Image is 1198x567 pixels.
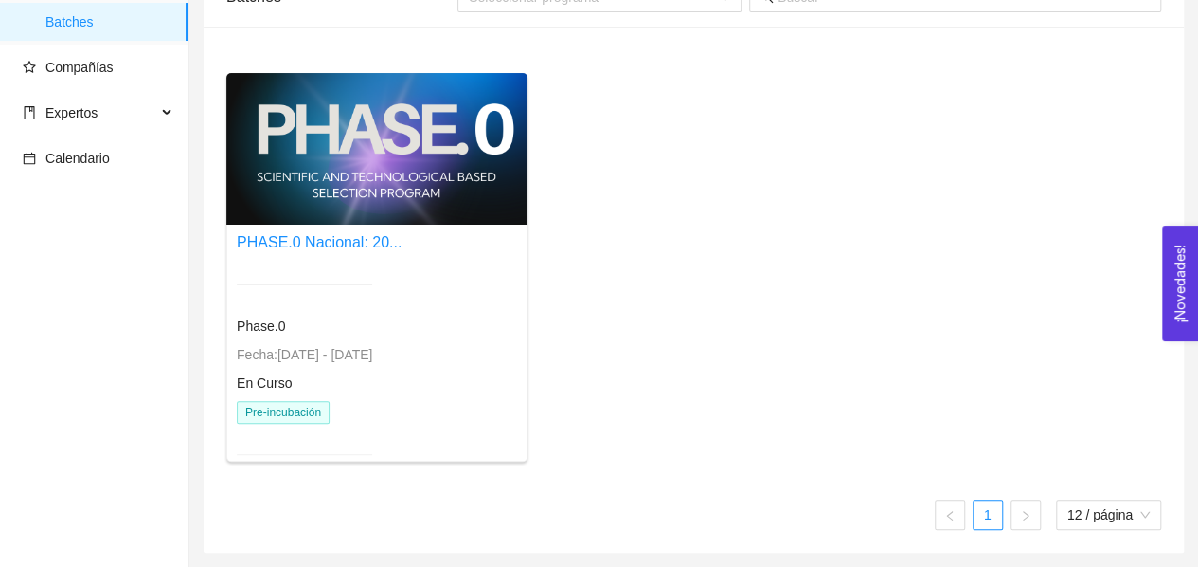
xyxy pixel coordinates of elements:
[1162,226,1198,341] button: Open Feedback Widget
[935,500,965,530] button: left
[23,106,36,119] span: book
[1056,500,1161,530] div: tamaño de página
[973,500,1003,530] li: 1
[45,3,173,41] span: Batches
[45,151,110,166] span: Calendario
[1010,500,1041,530] li: Página siguiente
[974,501,1002,529] a: 1
[237,234,402,250] a: PHASE.0 Nacional: 20...
[935,500,965,530] li: Página anterior
[1067,501,1150,529] span: 12 / página
[944,510,956,521] span: left
[45,105,98,120] span: Expertos
[23,61,36,74] span: star
[237,375,292,391] span: En Curso
[23,152,36,165] span: calendar
[237,319,285,334] span: Phase.0
[1010,500,1041,530] button: right
[237,401,330,424] span: Pre-incubación
[237,347,372,362] span: Fecha: [DATE] - [DATE]
[45,60,114,75] span: Compañías
[1020,510,1031,521] span: right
